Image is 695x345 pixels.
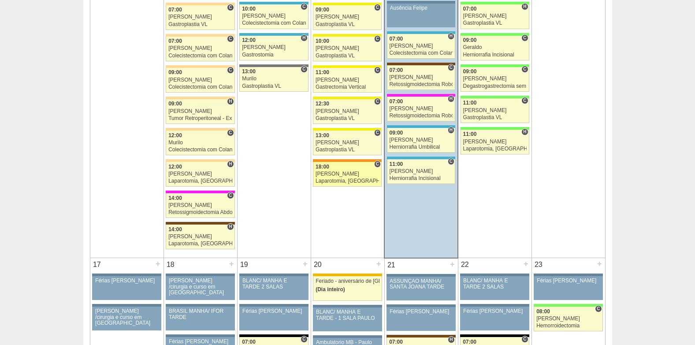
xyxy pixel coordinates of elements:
[242,83,306,89] div: Gastroplastia VL
[168,210,232,215] div: Retossigmoidectomia Abdominal VL
[166,97,234,99] div: Key: Bartira
[168,164,182,170] span: 12:00
[92,274,161,276] div: Key: Aviso
[316,7,329,13] span: 09:00
[239,2,308,4] div: Key: Neomater
[449,259,456,270] div: +
[521,97,528,104] span: Consultório
[242,37,256,43] span: 12:00
[534,307,602,331] a: C 08:00 [PERSON_NAME] Hemorroidectomia
[461,127,529,130] div: Key: Brasil
[169,308,232,320] div: BRASIL MANHÃ/ IFOR TARDE
[313,131,382,155] a: C 13:00 [PERSON_NAME] Gastroplastia VL
[521,336,528,343] span: Consultório
[390,113,453,119] div: Retossigmoidectomia Robótica
[461,2,529,4] div: Key: Brasil
[316,278,379,284] div: Feriado - aniversário de [GEOGRAPHIC_DATA]
[316,147,379,153] div: Gastroplastia VL
[166,276,234,300] a: [PERSON_NAME] /cirurgia e curso em [GEOGRAPHIC_DATA]
[463,68,477,75] span: 09:00
[387,307,455,331] a: Férias [PERSON_NAME]
[316,164,329,170] span: 18:00
[313,128,382,131] div: Key: Santa Rita
[387,34,455,59] a: H 07:00 [PERSON_NAME] Colecistectomia com Colangiografia VL
[448,64,454,71] span: Consultório
[595,305,602,312] span: Consultório
[316,77,379,83] div: [PERSON_NAME]
[313,274,382,276] div: Key: Feriado
[168,147,232,153] div: Colecistectomia com Colangiografia VL
[242,6,256,12] span: 10:00
[390,144,453,150] div: Herniorrafia Umbilical
[448,336,454,343] span: Hospital
[460,304,529,307] div: Key: Aviso
[461,4,529,29] a: H 07:00 [PERSON_NAME] Gastroplastia VL
[242,45,306,50] div: [PERSON_NAME]
[166,99,234,124] a: H 09:00 [PERSON_NAME] Tumor Retroperitoneal - Exerese
[301,3,307,10] span: Consultório
[92,307,161,330] a: [PERSON_NAME] /cirurgia e curso em [GEOGRAPHIC_DATA]
[227,192,234,199] span: Consultório
[390,106,453,112] div: [PERSON_NAME]
[168,226,182,232] span: 14:00
[168,22,232,27] div: Gastroplastia VL
[463,76,527,82] div: [PERSON_NAME]
[239,67,308,92] a: C 13:00 Murilo Gastroplastia VL
[238,258,251,271] div: 19
[164,258,178,271] div: 18
[387,125,455,128] div: Key: Neomater
[374,98,381,105] span: Consultório
[166,34,234,37] div: Key: Bartira
[316,309,379,321] div: BLANC/ MANHÃ E TARDE - 1 SALA PAULO
[166,222,234,225] div: Key: Santa Joana
[316,84,379,90] div: Gastrectomia Vertical
[448,33,454,40] span: Hospital
[166,68,234,93] a: C 09:00 [PERSON_NAME] Colecistectomia com Colangiografia VL
[448,127,454,134] span: Hospital
[166,65,234,68] div: Key: Bartira
[316,101,329,107] span: 12:30
[374,4,381,11] span: Consultório
[390,67,403,73] span: 07:00
[228,258,235,270] div: +
[463,100,477,106] span: 11:00
[390,98,403,105] span: 07:00
[242,20,306,26] div: Colecistectomia com Colangiografia VL
[313,3,382,5] div: Key: Santa Rita
[154,258,162,270] div: +
[390,176,453,181] div: Herniorrafia Incisional
[463,339,476,345] span: 07:00
[448,158,454,165] span: Consultório
[532,258,546,271] div: 23
[166,5,234,30] a: C 07:00 [PERSON_NAME] Gastroplastia VL
[463,6,477,12] span: 07:00
[227,98,234,105] span: Hospital
[313,335,382,338] div: Key: Aviso
[463,139,527,145] div: [PERSON_NAME]
[316,140,379,146] div: [PERSON_NAME]
[387,97,455,121] a: H 07:00 [PERSON_NAME] Retossigmoidectomia Robótica
[166,191,234,193] div: Key: Pro Matre
[387,277,455,300] a: ASSUNÇÃO MANHÃ/ SANTA JOANA TARDE
[166,3,234,5] div: Key: Bartira
[461,36,529,60] a: C 09:00 Geraldo Herniorrafia Incisional
[463,131,477,137] span: 11:00
[461,33,529,36] div: Key: Brasil
[390,5,453,11] div: Ausência Felipe
[316,109,379,114] div: [PERSON_NAME]
[316,178,379,184] div: Laparotomia, [GEOGRAPHIC_DATA], Drenagem, Bridas VL
[92,304,161,307] div: Key: Aviso
[461,130,529,154] a: H 11:00 [PERSON_NAME] Laparotomia, [GEOGRAPHIC_DATA], Drenagem, Bridas VL
[316,171,379,177] div: [PERSON_NAME]
[168,109,232,114] div: [PERSON_NAME]
[387,94,455,97] div: Key: Pro Matre
[460,276,529,300] a: BLANC/ MANHÃ E TARDE 2 SALAS
[168,241,232,247] div: Laparotomia, [GEOGRAPHIC_DATA], Drenagem, Bridas VL
[239,276,308,300] a: BLANC/ MANHÃ E TARDE 2 SALAS
[390,161,403,167] span: 11:00
[536,323,600,329] div: Hemorroidectomia
[463,83,527,89] div: Degastrogastrectomia sem vago
[534,276,602,300] a: Férias [PERSON_NAME]
[316,53,379,59] div: Gastroplastia VL
[168,7,182,13] span: 07:00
